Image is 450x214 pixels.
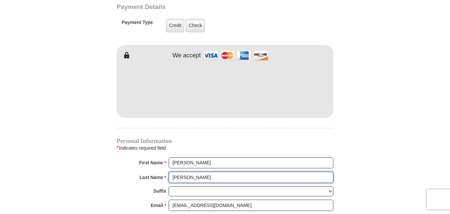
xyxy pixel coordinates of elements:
[140,173,163,182] strong: Last Name
[153,186,166,196] strong: Suffix
[173,52,201,59] h4: We accept
[151,201,163,210] strong: Email
[117,144,333,152] div: Indicates required field
[122,20,153,29] h5: Payment Type
[186,19,205,32] label: Check
[139,158,163,167] strong: First Name
[166,19,184,32] label: Credit
[117,138,333,144] h4: Personal Information
[202,48,269,63] img: credit cards accepted
[117,3,287,11] h3: Payment Details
